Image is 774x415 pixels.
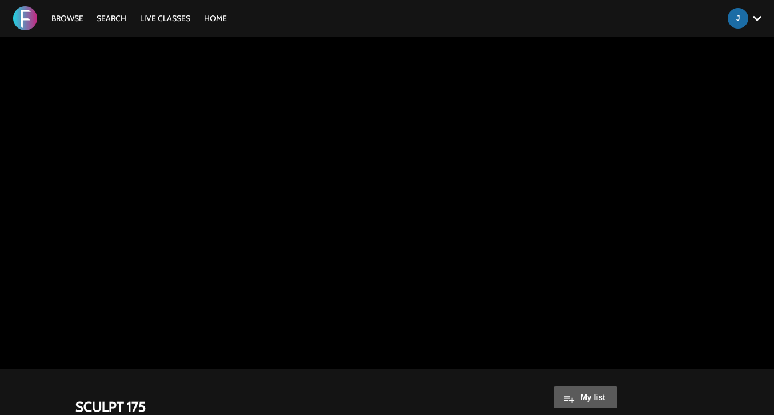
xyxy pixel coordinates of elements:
[91,13,132,23] a: Search
[198,13,233,23] a: HOME
[134,13,196,23] a: LIVE CLASSES
[554,386,617,408] button: My list
[13,6,37,30] img: FORMATION
[46,13,89,23] a: Browse
[46,13,233,24] nav: Primary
